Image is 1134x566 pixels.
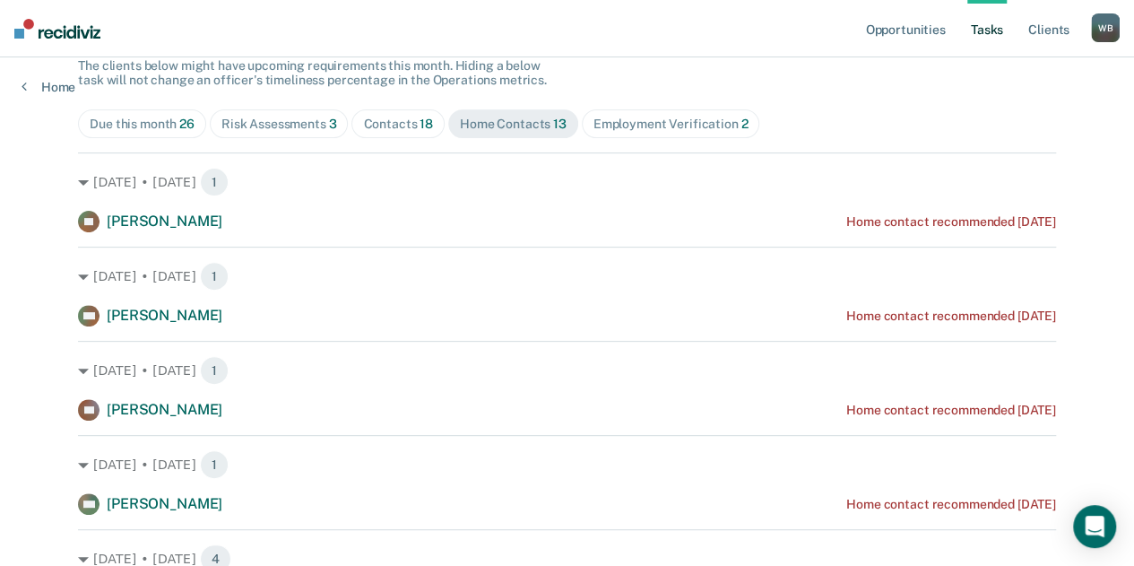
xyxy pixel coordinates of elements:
span: 2 [740,117,748,131]
button: WB [1091,13,1120,42]
div: [DATE] • [DATE] 1 [78,262,1056,291]
div: W B [1091,13,1120,42]
div: Contacts [363,117,433,132]
span: [PERSON_NAME] [107,213,222,230]
div: Risk Assessments [221,117,337,132]
span: The clients below might have upcoming requirements this month. Hiding a below task will not chang... [78,58,547,88]
span: 1 [200,168,229,196]
div: Home contact recommended [DATE] [846,497,1056,512]
span: 1 [200,356,229,385]
span: 3 [329,117,337,131]
span: 26 [179,117,195,131]
div: Open Intercom Messenger [1073,505,1116,548]
div: [DATE] • [DATE] 1 [78,450,1056,479]
div: Home contact recommended [DATE] [846,403,1056,418]
div: Due this month [90,117,195,132]
span: 1 [200,450,229,479]
div: [DATE] • [DATE] 1 [78,356,1056,385]
span: [PERSON_NAME] [107,307,222,324]
span: 13 [553,117,567,131]
span: 1 [200,262,229,291]
img: Recidiviz [14,19,100,39]
span: 18 [420,117,433,131]
span: [PERSON_NAME] [107,401,222,418]
a: Home [22,79,75,95]
span: [PERSON_NAME] [107,495,222,512]
div: Home contact recommended [DATE] [846,214,1056,230]
div: Employment Verification [593,117,749,132]
div: Home contact recommended [DATE] [846,309,1056,324]
div: Home Contacts [460,117,567,132]
div: [DATE] • [DATE] 1 [78,168,1056,196]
